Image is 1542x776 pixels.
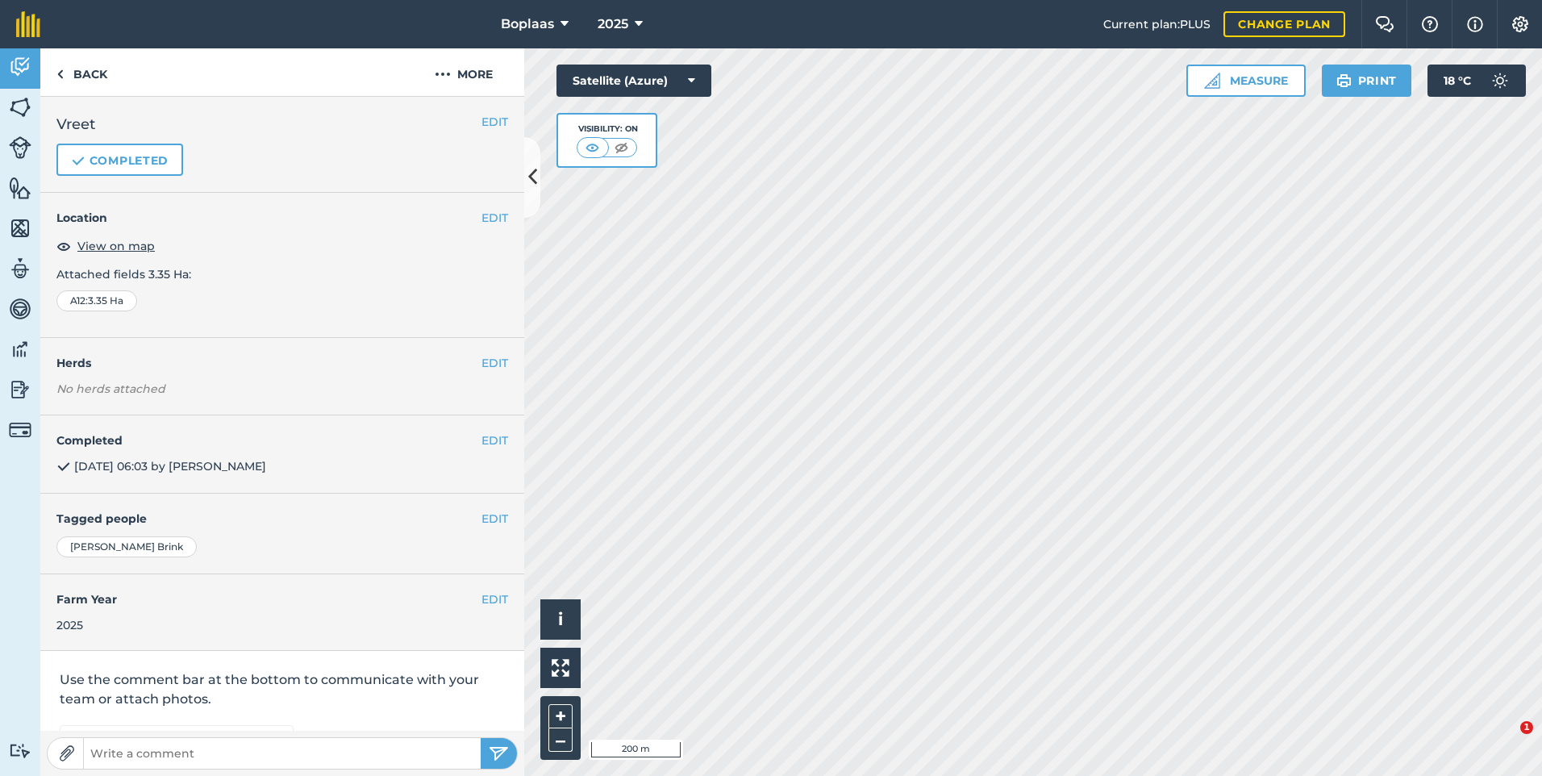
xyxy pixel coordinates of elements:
[56,209,508,227] h4: Location
[1186,65,1306,97] button: Measure
[1223,11,1345,37] a: Change plan
[1511,16,1530,32] img: A cog icon
[552,659,569,677] img: Four arrows, one pointing top left, one top right, one bottom right and the last bottom left
[577,123,638,136] div: Visibility: On
[548,704,573,728] button: +
[9,216,31,240] img: svg+xml;base64,PHN2ZyB4bWxucz0iaHR0cDovL3d3dy53My5vcmcvMjAwMC9zdmciIHdpZHRoPSI1NiIgaGVpZ2h0PSI2MC...
[56,380,524,398] em: No herds attached
[40,48,123,96] a: Back
[598,15,628,34] span: 2025
[481,354,508,372] button: EDIT
[9,419,31,441] img: svg+xml;base64,PD94bWwgdmVyc2lvbj0iMS4wIiBlbmNvZGluZz0idXRmLTgiPz4KPCEtLSBHZW5lcmF0b3I6IEFkb2JlIE...
[481,113,508,131] button: EDIT
[71,152,85,171] img: svg+xml;base64,PHN2ZyB4bWxucz0iaHR0cDovL3d3dy53My5vcmcvMjAwMC9zdmciIHdpZHRoPSIxOCIgaGVpZ2h0PSIyNC...
[56,354,524,372] h4: Herds
[1467,15,1483,34] img: svg+xml;base64,PHN2ZyB4bWxucz0iaHR0cDovL3d3dy53My5vcmcvMjAwMC9zdmciIHdpZHRoPSIxNyIgaGVpZ2h0PSIxNy...
[9,257,31,281] img: svg+xml;base64,PD94bWwgdmVyc2lvbj0iMS4wIiBlbmNvZGluZz0idXRmLTgiPz4KPCEtLSBHZW5lcmF0b3I6IEFkb2JlIE...
[60,670,505,709] p: Use the comment bar at the bottom to communicate with your team or attach photos.
[56,432,508,449] h4: Completed
[1375,16,1394,32] img: Two speech bubbles overlapping with the left bubble in the forefront
[77,237,155,255] span: View on map
[558,609,563,629] span: i
[481,209,508,227] button: EDIT
[56,236,71,256] img: svg+xml;base64,PHN2ZyB4bWxucz0iaHR0cDovL3d3dy53My5vcmcvMjAwMC9zdmciIHdpZHRoPSIxOCIgaGVpZ2h0PSIyNC...
[70,294,85,307] span: A12
[16,11,40,37] img: fieldmargin Logo
[1322,65,1412,97] button: Print
[9,136,31,159] img: svg+xml;base64,PD94bWwgdmVyc2lvbj0iMS4wIiBlbmNvZGluZz0idXRmLTgiPz4KPCEtLSBHZW5lcmF0b3I6IEFkb2JlIE...
[56,616,508,634] div: 2025
[9,743,31,758] img: svg+xml;base64,PD94bWwgdmVyc2lvbj0iMS4wIiBlbmNvZGluZz0idXRmLTgiPz4KPCEtLSBHZW5lcmF0b3I6IEFkb2JlIE...
[1420,16,1440,32] img: A question mark icon
[56,144,183,176] button: Completed
[40,415,524,494] div: [DATE] 06:03 by [PERSON_NAME]
[556,65,711,97] button: Satellite (Azure)
[481,510,508,528] button: EDIT
[85,294,123,307] span: : 3.35 Ha
[9,378,31,402] img: svg+xml;base64,PD94bWwgdmVyc2lvbj0iMS4wIiBlbmNvZGluZz0idXRmLTgiPz4KPCEtLSBHZW5lcmF0b3I6IEFkb2JlIE...
[59,745,75,761] img: Paperclip icon
[1103,15,1211,33] span: Current plan : PLUS
[56,457,71,477] img: svg+xml;base64,PHN2ZyB4bWxucz0iaHR0cDovL3d3dy53My5vcmcvMjAwMC9zdmciIHdpZHRoPSIxOCIgaGVpZ2h0PSIyNC...
[56,265,508,283] p: Attached fields 3.35 Ha :
[481,432,508,449] button: EDIT
[56,65,64,84] img: svg+xml;base64,PHN2ZyB4bWxucz0iaHR0cDovL3d3dy53My5vcmcvMjAwMC9zdmciIHdpZHRoPSI5IiBoZWlnaHQ9IjI0Ii...
[489,744,509,763] img: svg+xml;base64,PHN2ZyB4bWxucz0iaHR0cDovL3d3dy53My5vcmcvMjAwMC9zdmciIHdpZHRoPSIyNSIgaGVpZ2h0PSIyNC...
[9,297,31,321] img: svg+xml;base64,PD94bWwgdmVyc2lvbj0iMS4wIiBlbmNvZGluZz0idXRmLTgiPz4KPCEtLSBHZW5lcmF0b3I6IEFkb2JlIE...
[1336,71,1352,90] img: svg+xml;base64,PHN2ZyB4bWxucz0iaHR0cDovL3d3dy53My5vcmcvMjAwMC9zdmciIHdpZHRoPSIxOSIgaGVpZ2h0PSIyNC...
[582,140,602,156] img: svg+xml;base64,PHN2ZyB4bWxucz0iaHR0cDovL3d3dy53My5vcmcvMjAwMC9zdmciIHdpZHRoPSI1MCIgaGVpZ2h0PSI0MC...
[84,742,481,765] input: Write a comment
[1520,721,1533,734] span: 1
[9,176,31,200] img: svg+xml;base64,PHN2ZyB4bWxucz0iaHR0cDovL3d3dy53My5vcmcvMjAwMC9zdmciIHdpZHRoPSI1NiIgaGVpZ2h0PSI2MC...
[403,48,524,96] button: More
[501,15,554,34] span: Boplaas
[56,590,508,608] h4: Farm Year
[9,55,31,79] img: svg+xml;base64,PD94bWwgdmVyc2lvbj0iMS4wIiBlbmNvZGluZz0idXRmLTgiPz4KPCEtLSBHZW5lcmF0b3I6IEFkb2JlIE...
[1444,65,1471,97] span: 18 ° C
[540,599,581,640] button: i
[56,113,508,136] h2: Vreet
[1487,721,1526,760] iframe: Intercom live chat
[1204,73,1220,89] img: Ruler icon
[56,510,508,528] h4: Tagged people
[1427,65,1526,97] button: 18 °C
[611,140,631,156] img: svg+xml;base64,PHN2ZyB4bWxucz0iaHR0cDovL3d3dy53My5vcmcvMjAwMC9zdmciIHdpZHRoPSI1MCIgaGVpZ2h0PSI0MC...
[548,728,573,752] button: –
[481,590,508,608] button: EDIT
[435,65,451,84] img: svg+xml;base64,PHN2ZyB4bWxucz0iaHR0cDovL3d3dy53My5vcmcvMjAwMC9zdmciIHdpZHRoPSIyMCIgaGVpZ2h0PSIyNC...
[56,536,197,557] div: [PERSON_NAME] Brink
[9,337,31,361] img: svg+xml;base64,PD94bWwgdmVyc2lvbj0iMS4wIiBlbmNvZGluZz0idXRmLTgiPz4KPCEtLSBHZW5lcmF0b3I6IEFkb2JlIE...
[1484,65,1516,97] img: svg+xml;base64,PD94bWwgdmVyc2lvbj0iMS4wIiBlbmNvZGluZz0idXRmLTgiPz4KPCEtLSBHZW5lcmF0b3I6IEFkb2JlIE...
[56,236,155,256] button: View on map
[9,95,31,119] img: svg+xml;base64,PHN2ZyB4bWxucz0iaHR0cDovL3d3dy53My5vcmcvMjAwMC9zdmciIHdpZHRoPSI1NiIgaGVpZ2h0PSI2MC...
